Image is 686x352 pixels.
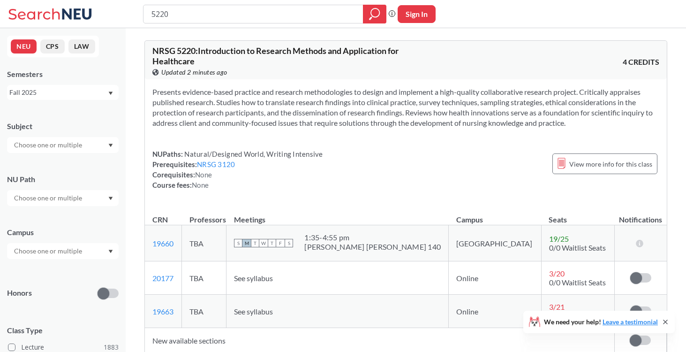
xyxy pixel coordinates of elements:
[226,205,449,225] th: Meetings
[449,295,542,328] td: Online
[234,274,273,283] span: See syllabus
[268,239,276,247] span: T
[192,181,209,189] span: None
[161,67,227,77] span: Updated 2 minutes ago
[7,288,32,298] p: Honors
[108,144,113,147] svg: Dropdown arrow
[68,39,95,54] button: LAW
[108,92,113,95] svg: Dropdown arrow
[7,121,119,131] div: Subject
[549,302,565,311] span: 3 / 21
[152,239,173,248] a: 19660
[183,150,323,158] span: Natural/Designed World, Writing Intensive
[276,239,285,247] span: F
[195,170,212,179] span: None
[7,243,119,259] div: Dropdown arrow
[541,205,614,225] th: Seats
[544,319,658,325] span: We need your help!
[108,197,113,200] svg: Dropdown arrow
[285,239,293,247] span: S
[152,307,173,316] a: 19663
[603,318,658,326] a: Leave a testimonial
[182,225,226,261] td: TBA
[108,250,113,253] svg: Dropdown arrow
[623,57,659,67] span: 4 CREDITS
[304,242,441,252] div: [PERSON_NAME] [PERSON_NAME] 140
[9,87,107,98] div: Fall 2025
[152,274,173,283] a: 20177
[549,243,606,252] span: 0/0 Waitlist Seats
[304,233,441,242] div: 1:35 - 4:55 pm
[398,5,436,23] button: Sign In
[152,149,323,190] div: NUPaths: Prerequisites: Corequisites: Course fees:
[259,239,268,247] span: W
[242,239,251,247] span: M
[152,46,399,66] span: NRSG 5220 : Introduction to Research Methods and Application for Healthcare
[7,325,119,336] span: Class Type
[363,5,386,23] div: magnifying glass
[369,8,380,21] svg: magnifying glass
[251,239,259,247] span: T
[9,245,88,257] input: Choose one or multiple
[152,214,168,225] div: CRN
[182,261,226,295] td: TBA
[11,39,37,54] button: NEU
[234,307,273,316] span: See syllabus
[7,85,119,100] div: Fall 2025Dropdown arrow
[234,239,242,247] span: S
[9,139,88,151] input: Choose one or multiple
[569,158,652,170] span: View more info for this class
[182,295,226,328] td: TBA
[7,69,119,79] div: Semesters
[151,6,356,22] input: Class, professor, course number, "phrase"
[40,39,65,54] button: CPS
[614,205,666,225] th: Notifications
[549,234,569,243] span: 19 / 25
[7,174,119,184] div: NU Path
[7,227,119,237] div: Campus
[9,192,88,204] input: Choose one or multiple
[449,225,542,261] td: [GEOGRAPHIC_DATA]
[549,278,606,287] span: 0/0 Waitlist Seats
[7,190,119,206] div: Dropdown arrow
[152,87,659,128] section: Presents evidence-based practice and research methodologies to design and implement a high-qualit...
[449,261,542,295] td: Online
[549,269,565,278] span: 3 / 20
[197,160,235,168] a: NRSG 3120
[7,137,119,153] div: Dropdown arrow
[449,205,542,225] th: Campus
[182,205,226,225] th: Professors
